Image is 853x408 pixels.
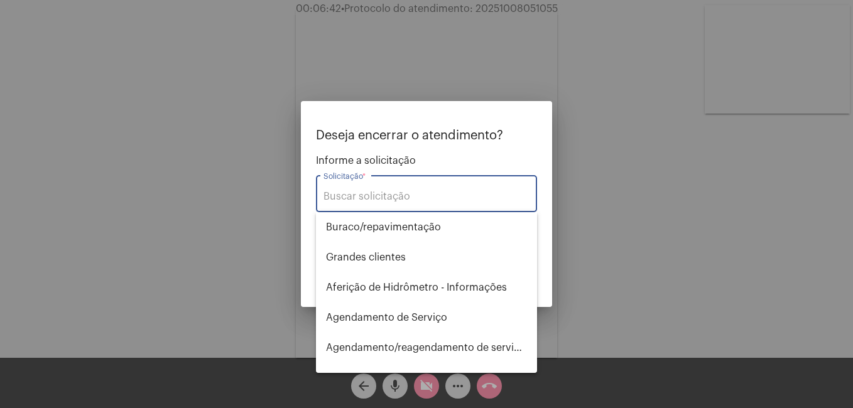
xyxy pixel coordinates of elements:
p: Deseja encerrar o atendimento? [316,129,537,142]
span: Alterar nome do usuário na fatura [326,363,527,393]
span: Informe a solicitação [316,155,537,166]
span: Agendamento/reagendamento de serviços - informações [326,333,527,363]
span: ⁠Grandes clientes [326,242,527,272]
span: Agendamento de Serviço [326,303,527,333]
span: ⁠Buraco/repavimentação [326,212,527,242]
span: Aferição de Hidrômetro - Informações [326,272,527,303]
input: Buscar solicitação [323,191,530,202]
